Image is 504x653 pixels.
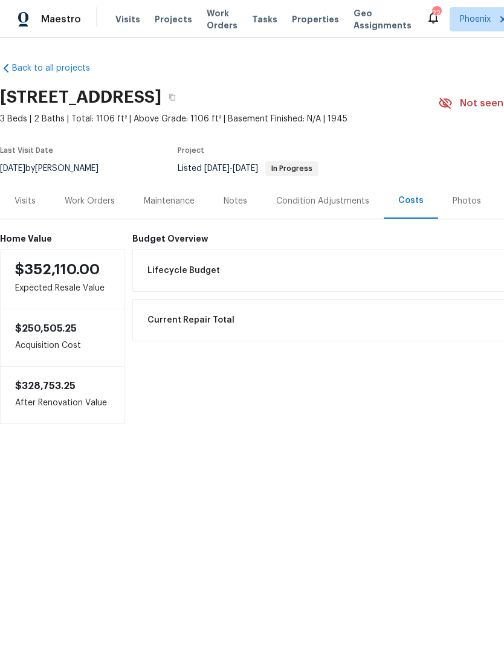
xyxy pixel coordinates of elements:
span: Properties [292,13,339,25]
span: $352,110.00 [15,262,100,277]
span: Visits [115,13,140,25]
span: - [204,164,258,173]
span: $250,505.25 [15,324,77,333]
span: [DATE] [233,164,258,173]
div: Photos [453,195,481,207]
span: Phoenix [460,13,491,25]
span: Listed [178,164,318,173]
span: Geo Assignments [354,7,412,31]
span: Work Orders [207,7,237,31]
span: [DATE] [204,164,230,173]
div: Work Orders [65,195,115,207]
div: Condition Adjustments [276,195,369,207]
div: Notes [224,195,247,207]
div: 22 [432,7,441,19]
div: Visits [15,195,36,207]
span: Project [178,147,204,154]
span: In Progress [267,165,317,172]
span: Maestro [41,13,81,25]
span: Tasks [252,15,277,24]
span: Projects [155,13,192,25]
span: Current Repair Total [147,314,234,326]
button: Copy Address [161,86,183,108]
div: Maintenance [144,195,195,207]
span: Lifecycle Budget [147,265,220,277]
div: Costs [398,195,424,207]
span: $328,753.25 [15,381,76,391]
